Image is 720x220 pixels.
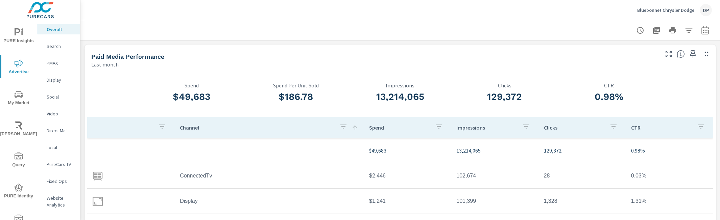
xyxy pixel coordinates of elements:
p: 0.98% [631,146,707,155]
p: Fixed Ops [47,178,75,185]
span: PURE Insights [2,28,35,45]
span: Query [2,153,35,169]
p: Local [47,144,75,151]
span: Advertise [2,59,35,76]
p: Search [47,43,75,50]
p: Direct Mail [47,127,75,134]
div: Fixed Ops [37,176,80,186]
span: My Market [2,90,35,107]
span: PURE Identity [2,184,35,200]
td: 1,328 [538,193,626,210]
td: $1,241 [364,193,451,210]
div: DP [700,4,712,16]
td: 28 [538,167,626,184]
button: Minimize Widget [701,49,712,59]
p: Spend [139,82,244,88]
button: Apply Filters [682,24,696,37]
div: PMAX [37,58,80,68]
div: Social [37,92,80,102]
div: Direct Mail [37,126,80,136]
td: ConnectedTv [174,167,364,184]
h3: 129,372 [452,91,557,103]
p: Clicks [452,82,557,88]
button: Print Report [666,24,679,37]
div: Search [37,41,80,51]
h5: Paid Media Performance [91,53,164,60]
p: Bluebonnet Chrysler Dodge [637,7,694,13]
td: 101,399 [451,193,538,210]
h3: 13,214,065 [348,91,453,103]
td: $2,446 [364,167,451,184]
img: icon-connectedtv.svg [93,171,103,181]
td: 0.03% [626,167,713,184]
p: CTR [557,82,661,88]
div: Display [37,75,80,85]
p: Video [47,110,75,117]
td: Display [174,193,364,210]
p: Display [47,77,75,83]
p: Channel [180,124,334,131]
p: Overall [47,26,75,33]
p: CTR [631,124,691,131]
div: PureCars TV [37,159,80,169]
p: Spend [369,124,429,131]
img: icon-display.svg [93,196,103,206]
p: 13,214,065 [456,146,533,155]
td: 102,674 [451,167,538,184]
button: Make Fullscreen [663,49,674,59]
p: $49,683 [369,146,446,155]
div: Local [37,142,80,153]
p: Website Analytics [47,195,75,208]
h3: $186.78 [244,91,348,103]
div: Website Analytics [37,193,80,210]
h3: $49,683 [139,91,244,103]
span: [PERSON_NAME] [2,121,35,138]
h3: 0.98% [557,91,661,103]
p: Impressions [348,82,453,88]
div: Overall [37,24,80,34]
p: Clicks [544,124,604,131]
p: Impressions [456,124,517,131]
p: Spend Per Unit Sold [244,82,348,88]
p: 129,372 [544,146,620,155]
p: Social [47,93,75,100]
button: "Export Report to PDF" [650,24,663,37]
div: Video [37,109,80,119]
button: Select Date Range [698,24,712,37]
p: Last month [91,60,119,68]
td: 1.31% [626,193,713,210]
p: PMAX [47,60,75,66]
span: Understand performance metrics over the selected time range. [677,50,685,58]
p: PureCars TV [47,161,75,168]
